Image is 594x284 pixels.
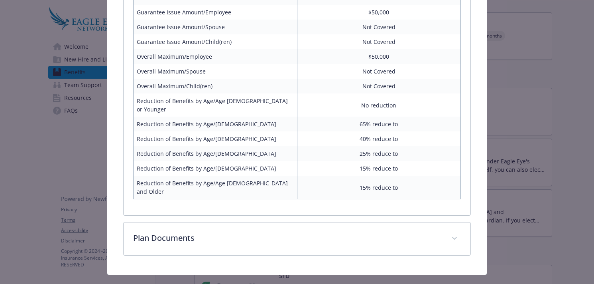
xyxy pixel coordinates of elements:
td: 40% reduce to [297,131,460,146]
td: Not Covered [297,34,460,49]
td: No reduction [297,93,460,117]
td: 65% reduce to [297,117,460,131]
td: 15% reduce to [297,161,460,176]
td: Guarantee Issue Amount/Child(ren) [134,34,297,49]
td: 25% reduce to [297,146,460,161]
td: $50,000 [297,49,460,64]
td: Overall Maximum/Child(ren) [134,79,297,93]
p: Plan Documents [133,232,442,244]
td: Not Covered [297,79,460,93]
td: Reduction of Benefits by Age/[DEMOGRAPHIC_DATA] [134,117,297,131]
td: Reduction of Benefits by Age/[DEMOGRAPHIC_DATA] [134,131,297,146]
td: Reduction of Benefits by Age/[DEMOGRAPHIC_DATA] [134,146,297,161]
td: Not Covered [297,20,460,34]
td: Reduction of Benefits by Age/[DEMOGRAPHIC_DATA] [134,161,297,176]
td: Reduction of Benefits by Age/Age [DEMOGRAPHIC_DATA] or Younger [134,93,297,117]
td: Not Covered [297,64,460,79]
td: Overall Maximum/Spouse [134,64,297,79]
td: Reduction of Benefits by Age/Age [DEMOGRAPHIC_DATA] and Older [134,176,297,199]
div: Plan Documents [124,222,470,255]
td: Guarantee Issue Amount/Spouse [134,20,297,34]
td: 15% reduce to [297,176,460,199]
td: $50,000 [297,5,460,20]
td: Overall Maximum/Employee [134,49,297,64]
td: Guarantee Issue Amount/Employee [134,5,297,20]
